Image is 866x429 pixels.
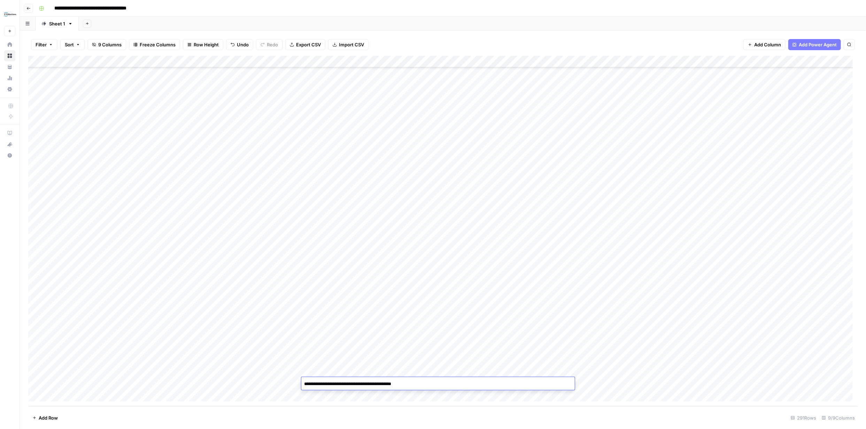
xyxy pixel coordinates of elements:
[4,128,15,139] a: AirOps Academy
[20,40,26,46] img: tab_domain_overview_orange.svg
[788,412,819,423] div: 291 Rows
[11,11,17,17] img: logo_orange.svg
[4,8,17,21] img: FYidoctors Logo
[98,41,122,48] span: 9 Columns
[788,39,841,50] button: Add Power Agent
[799,41,837,48] span: Add Power Agent
[339,41,364,48] span: Import CSV
[36,41,47,48] span: Filter
[140,41,176,48] span: Freeze Columns
[78,41,115,46] div: Keywords by Traffic
[328,39,369,50] button: Import CSV
[18,18,77,24] div: Domain: [DOMAIN_NAME]
[4,6,15,23] button: Workspace: FYidoctors
[4,72,15,84] a: Usage
[70,40,76,46] img: tab_keywords_by_traffic_grey.svg
[256,39,283,50] button: Redo
[267,41,278,48] span: Redo
[226,39,253,50] button: Undo
[36,17,79,31] a: Sheet 1
[194,41,219,48] span: Row Height
[60,39,85,50] button: Sort
[4,139,15,150] button: What's new?
[237,41,249,48] span: Undo
[11,18,17,24] img: website_grey.svg
[87,39,126,50] button: 9 Columns
[65,41,74,48] span: Sort
[4,61,15,72] a: Your Data
[285,39,325,50] button: Export CSV
[5,139,15,150] div: What's new?
[4,39,15,50] a: Home
[49,20,65,27] div: Sheet 1
[4,84,15,95] a: Settings
[28,412,62,423] button: Add Row
[743,39,786,50] button: Add Column
[754,41,781,48] span: Add Column
[39,414,58,421] span: Add Row
[183,39,223,50] button: Row Height
[4,150,15,161] button: Help + Support
[4,50,15,61] a: Browse
[296,41,321,48] span: Export CSV
[20,11,34,17] div: v 4.0.25
[819,412,858,423] div: 9/9 Columns
[28,41,62,46] div: Domain Overview
[129,39,180,50] button: Freeze Columns
[31,39,57,50] button: Filter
